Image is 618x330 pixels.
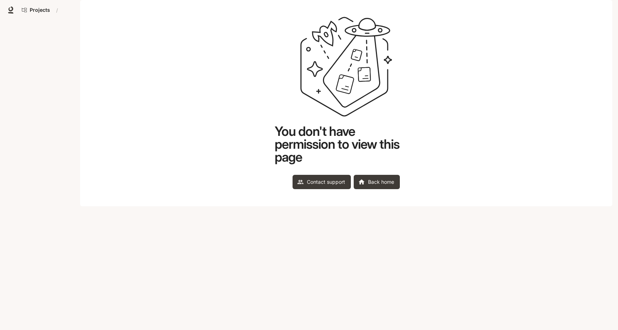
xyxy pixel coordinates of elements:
a: Go to projects [19,3,53,17]
div: / [53,6,61,14]
h1: You don't have permission to view this page [275,125,418,163]
span: Projects [30,7,50,13]
a: Back home [354,175,400,189]
a: Contact support [293,175,351,189]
